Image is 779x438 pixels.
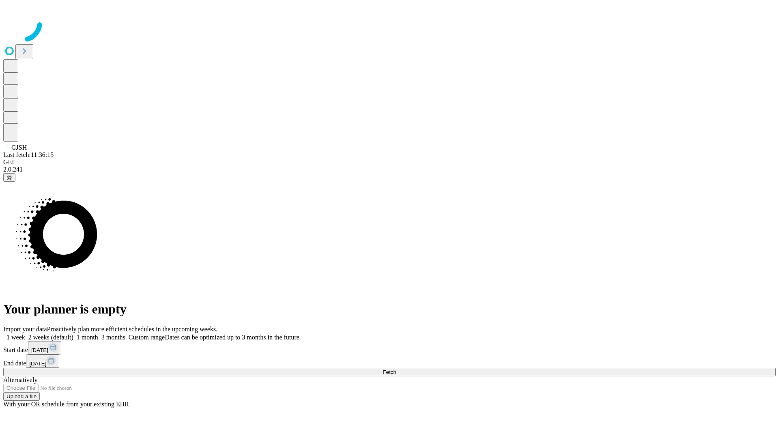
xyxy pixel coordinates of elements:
[3,376,37,383] span: Alternatively
[3,392,40,401] button: Upload a file
[383,369,396,375] span: Fetch
[3,326,47,333] span: Import your data
[31,347,48,353] span: [DATE]
[6,174,12,180] span: @
[26,354,59,368] button: [DATE]
[29,361,46,367] span: [DATE]
[3,159,776,166] div: GEI
[28,334,73,341] span: 2 weeks (default)
[11,144,27,151] span: GJSH
[3,173,15,182] button: @
[3,166,776,173] div: 2.0.241
[3,401,129,408] span: With your OR schedule from your existing EHR
[165,334,301,341] span: Dates can be optimized up to 3 months in the future.
[3,354,776,368] div: End date
[3,302,776,317] h1: Your planner is empty
[3,368,776,376] button: Fetch
[101,334,125,341] span: 3 months
[47,326,217,333] span: Proactively plan more efficient schedules in the upcoming weeks.
[77,334,98,341] span: 1 month
[3,151,54,158] span: Last fetch: 11:36:15
[28,341,61,354] button: [DATE]
[3,341,776,354] div: Start date
[129,334,165,341] span: Custom range
[6,334,25,341] span: 1 week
